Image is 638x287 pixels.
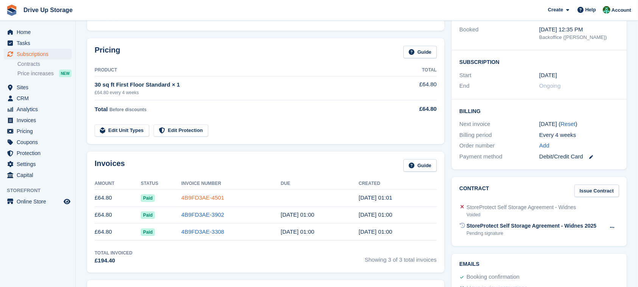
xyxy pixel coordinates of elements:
a: menu [4,49,72,59]
div: Booking confirmation [467,273,520,282]
a: 4B9FD3AE-4501 [181,194,224,201]
th: Due [281,178,359,190]
span: Create [548,6,563,14]
h2: Pricing [95,46,120,58]
time: 2025-08-14 00:00:00 UTC [281,211,314,218]
a: menu [4,115,72,126]
th: Product [95,64,391,76]
td: £64.80 [95,223,141,240]
a: menu [4,159,72,169]
span: Coupons [17,137,62,147]
div: 30 sq ft First Floor Standard × 1 [95,81,391,89]
a: Preview store [62,197,72,206]
td: £64.80 [95,206,141,223]
span: Tasks [17,38,62,48]
div: £64.80 every 4 weeks [95,89,391,96]
div: Every 4 weeks [539,131,619,140]
span: Ongoing [539,82,561,89]
div: Total Invoiced [95,250,132,256]
a: Edit Protection [154,124,208,137]
th: Status [141,178,181,190]
div: NEW [59,70,72,77]
h2: Subscription [459,58,619,65]
a: Price increases NEW [17,69,72,78]
span: CRM [17,93,62,104]
a: menu [4,148,72,158]
th: Total [391,64,437,76]
a: menu [4,126,72,137]
a: Drive Up Storage [20,4,76,16]
span: Online Store [17,196,62,207]
div: Next invoice [459,120,539,129]
span: Showing 3 of 3 total invoices [365,250,437,265]
span: Account [612,6,631,14]
span: Paid [141,211,155,219]
span: Paid [141,194,155,202]
a: Guide [403,46,437,58]
span: Protection [17,148,62,158]
span: Settings [17,159,62,169]
div: Debit/Credit Card [539,152,619,161]
h2: Emails [459,261,619,267]
div: [DATE] 12:35 PM [539,25,619,34]
a: 4B9FD3AE-3902 [181,211,224,218]
img: Camille [603,6,610,14]
a: 4B9FD3AE-3308 [181,228,224,235]
span: Sites [17,82,62,93]
h2: Invoices [95,159,125,172]
time: 2025-07-16 00:00:00 UTC [539,71,557,80]
h2: Contract [459,185,489,197]
span: Storefront [7,187,75,194]
div: Order number [459,141,539,150]
a: menu [4,38,72,48]
a: menu [4,104,72,115]
div: StoreProtect Self Storage Agreement - Widnes 2025 [467,222,596,230]
a: menu [4,27,72,37]
div: £64.80 [391,105,437,113]
a: Guide [403,159,437,172]
time: 2025-07-17 00:00:00 UTC [281,228,314,235]
span: Invoices [17,115,62,126]
span: Before discounts [109,107,146,112]
td: £64.80 [391,76,437,100]
a: menu [4,82,72,93]
span: Pricing [17,126,62,137]
time: 2025-07-16 00:00:48 UTC [359,228,392,235]
span: Subscriptions [17,49,62,59]
div: Backoffice ([PERSON_NAME]) [539,34,619,41]
a: menu [4,196,72,207]
span: Price increases [17,70,54,77]
span: Total [95,106,108,112]
a: menu [4,170,72,180]
span: Capital [17,170,62,180]
span: Paid [141,228,155,236]
th: Amount [95,178,141,190]
h2: Billing [459,107,619,115]
img: stora-icon-8386f47178a22dfd0bd8f6a31ec36ba5ce8667c1dd55bd0f319d3a0aa187defe.svg [6,5,17,16]
td: £64.80 [95,189,141,206]
div: [DATE] ( ) [539,120,619,129]
time: 2025-09-10 00:01:36 UTC [359,194,392,201]
a: menu [4,137,72,147]
time: 2025-08-13 00:00:43 UTC [359,211,392,218]
div: Booked [459,25,539,41]
div: Payment method [459,152,539,161]
div: Voided [467,211,576,218]
a: Add [539,141,549,150]
th: Invoice Number [181,178,281,190]
span: Help [585,6,596,14]
a: menu [4,93,72,104]
div: End [459,82,539,90]
a: Issue Contract [574,185,619,197]
span: Analytics [17,104,62,115]
div: £194.40 [95,256,132,265]
span: Home [17,27,62,37]
div: StoreProtect Self Storage Agreement - Widnes [467,203,576,211]
div: Billing period [459,131,539,140]
a: Edit Unit Types [95,124,149,137]
div: Start [459,71,539,80]
div: Pending signature [467,230,596,237]
a: Contracts [17,61,72,68]
th: Created [359,178,437,190]
a: Reset [560,121,575,127]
